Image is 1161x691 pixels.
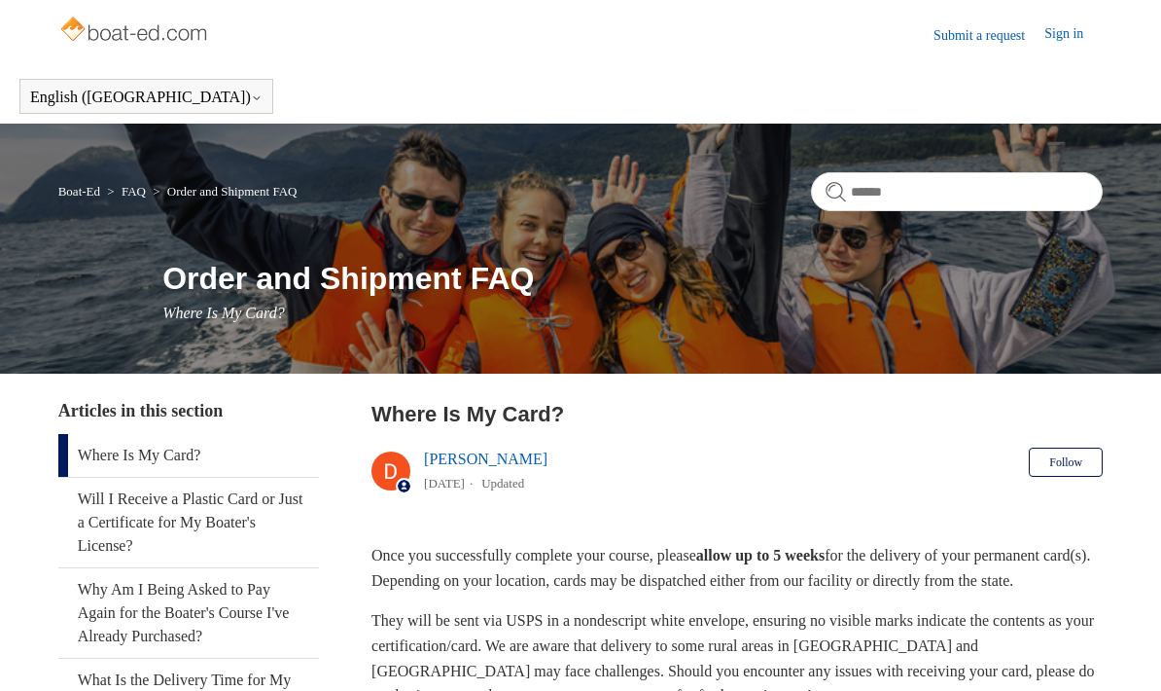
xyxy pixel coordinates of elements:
button: English ([GEOGRAPHIC_DATA]) [30,89,263,106]
strong: allow up to 5 weeks [696,547,825,564]
span: Where Is My Card? [162,305,284,321]
time: 04/15/2024, 16:31 [424,476,465,491]
a: Why Am I Being Asked to Pay Again for the Boater's Course I've Already Purchased? [58,568,320,658]
h2: Where Is My Card? [371,398,1103,430]
a: Will I Receive a Plastic Card or Just a Certificate for My Boater's License? [58,478,320,567]
span: Articles in this section [58,401,223,420]
li: Updated [481,476,524,491]
a: [PERSON_NAME] [424,451,547,467]
p: Once you successfully complete your course, please for the delivery of your permanent card(s). De... [371,543,1103,593]
h1: Order and Shipment FAQ [162,255,1103,302]
a: Boat-Ed [58,184,100,199]
li: FAQ [103,184,149,199]
a: FAQ [122,184,146,199]
img: Boat-Ed Help Center home page [58,12,213,51]
li: Order and Shipment FAQ [149,184,297,199]
a: Submit a request [933,25,1044,46]
button: Follow Article [1029,448,1103,477]
a: Order and Shipment FAQ [167,184,298,199]
div: Live chat [1096,626,1146,676]
a: Where Is My Card? [58,434,320,477]
a: Sign in [1044,23,1103,47]
input: Search [811,172,1103,211]
li: Boat-Ed [58,184,104,199]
